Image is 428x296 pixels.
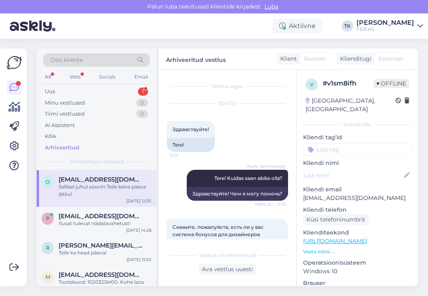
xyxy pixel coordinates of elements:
div: Tootekood: 102032SH00. Kohe laos olemas pole, aga saame tellida. Hind 113 €, tarneaeg on umbes 2-... [59,278,151,293]
p: Brauser [303,279,412,287]
img: Askly Logo [7,55,22,70]
input: Lisa nimi [304,171,402,180]
label: Arhiveeritud vestlus [166,53,226,64]
div: Uus [45,88,55,96]
span: Здравствуйте! [173,126,209,132]
div: Tere! [167,138,215,152]
span: p [46,215,50,221]
span: Arhiveeritud vestlused [69,158,124,165]
span: o [46,179,50,185]
div: Tiimi vestlused [45,110,85,118]
div: [DATE] 12:35 [127,198,151,204]
span: Avely Sammelselg [247,163,286,169]
span: Russian [304,55,326,63]
div: Ilusat tulevat nädalavahetust! [59,220,151,227]
span: Tere! Kuidas saan abiks olla? [214,175,282,181]
span: Offline [373,79,409,88]
div: Arhiveeritud [45,144,79,152]
a: [PERSON_NAME]FEB AS [356,20,423,33]
span: Estonian [378,55,403,63]
div: Teile ka head päeva! [59,249,151,257]
div: Ava vestlus uuesti [199,264,256,275]
div: FEB AS [356,26,414,33]
span: orlovaindesign@gmail.com [59,176,143,183]
div: [DATE] 15:53 [127,257,151,263]
div: Web [68,72,82,82]
p: Windows 10 [303,267,412,276]
div: Aktiivne [273,19,322,33]
span: rainer@wagenkull.ee [59,242,143,249]
div: Küsi telefoninumbrit [303,214,369,225]
p: Operatsioonisüsteem [303,259,412,267]
p: Kliendi nimi [303,159,412,167]
div: Vestlus algas [167,83,288,90]
div: 1 [138,88,148,96]
div: [DATE] 14:28 [126,227,151,233]
div: AI Assistent [45,121,75,129]
div: Sellisel juhul soovin Teile kena päeva jätku! [59,183,151,198]
div: # v1sm8ifh [323,79,373,88]
div: Klient [277,55,297,63]
div: Kõik [45,132,57,140]
span: Vestlus on arhiveeritud [200,252,255,259]
span: Nähtud ✓ 12:15 [255,201,286,207]
div: 0 [136,110,148,118]
div: Klienditugi [337,55,371,63]
span: Luba [262,3,281,10]
div: TK [342,20,353,32]
span: 12:14 [169,152,200,158]
div: Minu vestlused [45,99,85,107]
span: v [310,81,313,88]
p: Kliendi telefon [303,206,412,214]
div: Email [133,72,150,82]
a: [URL][DOMAIN_NAME] [303,237,367,245]
div: [GEOGRAPHIC_DATA], [GEOGRAPHIC_DATA] [306,96,395,114]
div: Kliendi info [303,121,412,128]
span: r [46,245,50,251]
p: Klienditeekond [303,228,412,237]
p: Kliendi tag'id [303,133,412,142]
div: 0 [136,99,148,107]
p: Vaata edasi ... [303,248,412,255]
span: m [46,274,50,280]
span: maarikamorel@gmail.com [59,271,143,278]
span: pentcathy@gmail.com [59,213,143,220]
input: Lisa tag [303,143,412,156]
span: Скажите, пожалуйста, есть ли у вас система бонусов для дизайнеров интерьера? [173,224,265,245]
span: Otsi kliente [50,56,83,64]
div: [PERSON_NAME] [356,20,414,26]
div: Здравствуйте! Чем я могу помочь? [187,187,288,201]
div: [DATE] [167,100,288,107]
p: [EMAIL_ADDRESS][DOMAIN_NAME] [303,194,412,202]
div: All [43,72,52,82]
div: Socials [97,72,117,82]
p: Kliendi email [303,185,412,194]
